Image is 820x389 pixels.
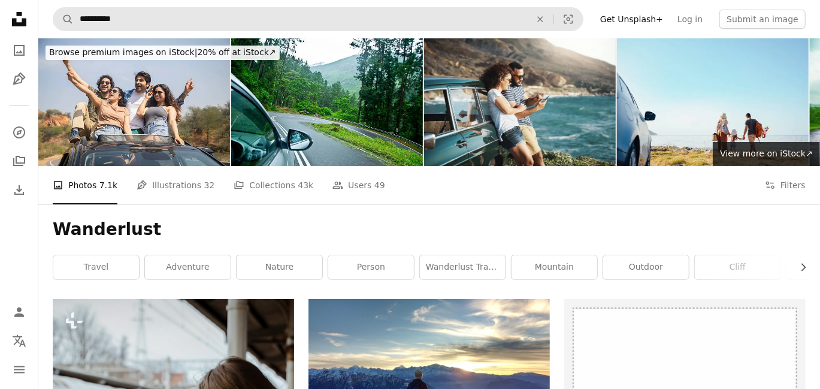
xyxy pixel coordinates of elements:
img: Group of excited young friends standing through car's sunroof and enjoying road trip against sky ... [38,38,230,166]
a: Download History [7,178,31,202]
a: Browse premium images on iStock|20% off at iStock↗ [38,38,287,67]
a: Collections 43k [234,166,313,204]
a: Log in [670,10,710,29]
span: 43k [298,179,313,192]
form: Find visuals sitewide [53,7,583,31]
a: mountain [512,255,597,279]
img: Family Enjoying a Summer Beach Vacation Together by the Seaside [617,38,809,166]
button: scroll list to the right [792,255,806,279]
span: 20% off at iStock ↗ [49,47,276,57]
button: Menu [7,358,31,382]
a: person [328,255,414,279]
span: Browse premium images on iStock | [49,47,197,57]
a: Get Unsplash+ [593,10,670,29]
a: Collections [7,149,31,173]
img: Sharp Road Bend - Nuwaraeliya, Sri Lanka [231,38,423,166]
a: nature [237,255,322,279]
a: Illustrations [7,67,31,91]
a: Photos [7,38,31,62]
span: 32 [204,179,215,192]
h1: Wanderlust [53,219,806,240]
button: Submit an image [719,10,806,29]
a: outdoor [603,255,689,279]
a: adventure [145,255,231,279]
button: Clear [527,8,553,31]
a: View more on iStock↗ [713,142,820,166]
button: Search Unsplash [53,8,74,31]
a: Illustrations 32 [137,166,214,204]
button: Visual search [554,8,583,31]
a: Home — Unsplash [7,7,31,34]
a: Users 49 [332,166,385,204]
span: View more on iStock ↗ [720,149,813,158]
span: 49 [374,179,385,192]
a: Log in / Sign up [7,300,31,324]
img: Summer's a time for adventure [424,38,616,166]
a: Explore [7,120,31,144]
button: Filters [765,166,806,204]
a: wanderlust travel [420,255,506,279]
a: cliff [695,255,780,279]
button: Language [7,329,31,353]
a: travel [53,255,139,279]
